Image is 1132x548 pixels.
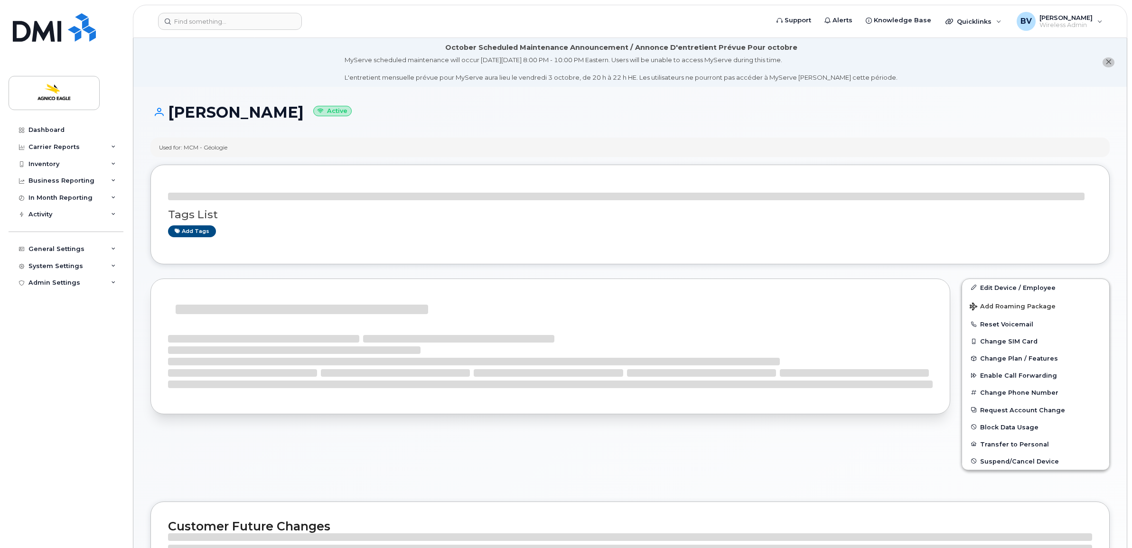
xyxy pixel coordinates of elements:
button: close notification [1103,57,1114,67]
span: Change Plan / Features [980,355,1058,362]
a: Add tags [168,225,216,237]
button: Block Data Usage [962,418,1109,436]
div: October Scheduled Maintenance Announcement / Annonce D'entretient Prévue Pour octobre [445,43,797,53]
h3: Tags List [168,209,1092,221]
button: Reset Voicemail [962,316,1109,333]
button: Change SIM Card [962,333,1109,350]
h1: [PERSON_NAME] [150,104,1110,121]
div: MyServe scheduled maintenance will occur [DATE][DATE] 8:00 PM - 10:00 PM Eastern. Users will be u... [345,56,898,82]
span: Enable Call Forwarding [980,372,1057,379]
button: Request Account Change [962,401,1109,418]
div: Used for: MCM - Géologie [159,143,227,151]
button: Enable Call Forwarding [962,367,1109,384]
button: Transfer to Personal [962,436,1109,453]
small: Active [313,106,352,117]
button: Change Phone Number [962,384,1109,401]
h2: Customer Future Changes [168,519,1092,533]
span: Suspend/Cancel Device [980,457,1059,464]
button: Change Plan / Features [962,350,1109,367]
a: Edit Device / Employee [962,279,1109,296]
button: Add Roaming Package [962,296,1109,316]
button: Suspend/Cancel Device [962,453,1109,470]
span: Add Roaming Package [970,303,1056,312]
